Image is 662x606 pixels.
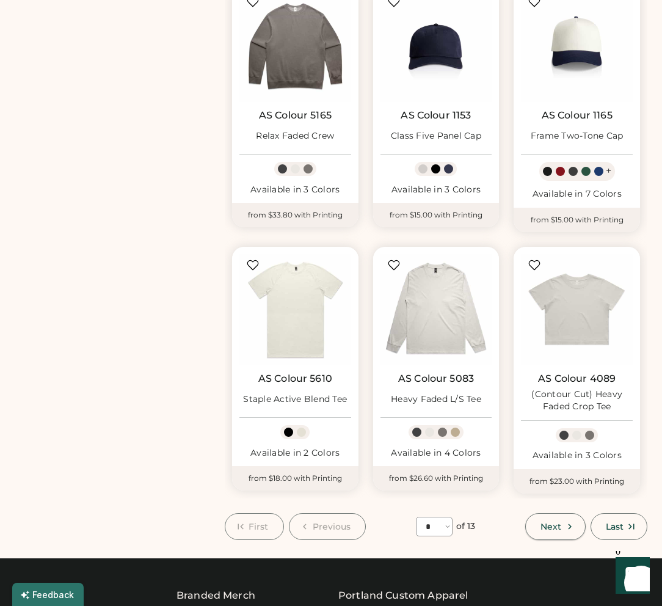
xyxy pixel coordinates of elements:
[542,109,613,122] a: AS Colour 1165
[243,393,347,406] div: Staple Active Blend Tee
[249,522,269,531] span: First
[606,522,624,531] span: Last
[380,254,492,366] img: AS Colour 5083 Heavy Faded L/S Tee
[391,393,481,406] div: Heavy Faded L/S Tee
[401,109,471,122] a: AS Colour 1153
[289,513,366,540] button: Previous
[259,109,332,122] a: AS Colour 5165
[239,184,351,196] div: Available in 3 Colors
[225,513,284,540] button: First
[525,513,585,540] button: Next
[538,373,616,385] a: AS Colour 4089
[591,513,647,540] button: Last
[373,466,500,491] div: from $26.60 with Printing
[521,389,633,413] div: (Contour Cut) Heavy Faded Crop Tee
[256,130,334,142] div: Relax Faded Crew
[373,203,500,227] div: from $15.00 with Printing
[380,184,492,196] div: Available in 3 Colors
[606,164,611,178] div: +
[258,373,332,385] a: AS Colour 5610
[514,469,640,494] div: from $23.00 with Printing
[531,130,624,142] div: Frame Two-Tone Cap
[239,254,351,366] img: AS Colour 5610 Staple Active Blend Tee
[398,373,474,385] a: AS Colour 5083
[338,588,468,603] a: Portland Custom Apparel
[313,522,351,531] span: Previous
[391,130,481,142] div: Class Five Panel Cap
[176,588,255,603] div: Branded Merch
[604,551,657,604] iframe: Front Chat
[456,520,476,533] div: of 13
[232,466,358,491] div: from $18.00 with Printing
[521,188,633,200] div: Available in 7 Colors
[380,447,492,459] div: Available in 4 Colors
[232,203,358,227] div: from $33.80 with Printing
[521,254,633,366] img: AS Colour 4089 (Contour Cut) Heavy Faded Crop Tee
[521,450,633,462] div: Available in 3 Colors
[239,447,351,459] div: Available in 2 Colors
[540,522,561,531] span: Next
[514,208,640,232] div: from $15.00 with Printing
